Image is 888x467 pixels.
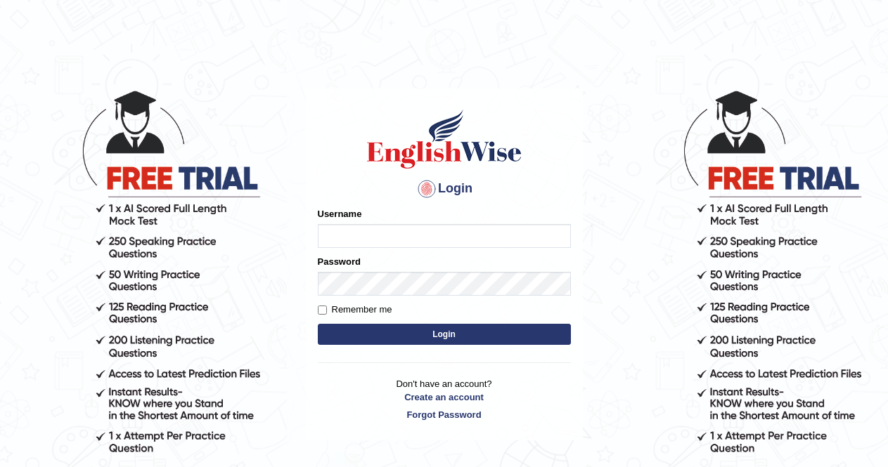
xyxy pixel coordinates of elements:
a: Create an account [318,390,571,404]
input: Remember me [318,305,327,315]
h4: Login [318,178,571,200]
p: Don't have an account? [318,377,571,421]
label: Username [318,207,362,221]
label: Remember me [318,303,392,317]
label: Password [318,255,361,268]
button: Login [318,324,571,345]
a: Forgot Password [318,408,571,421]
img: Logo of English Wise sign in for intelligent practice with AI [364,107,525,171]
